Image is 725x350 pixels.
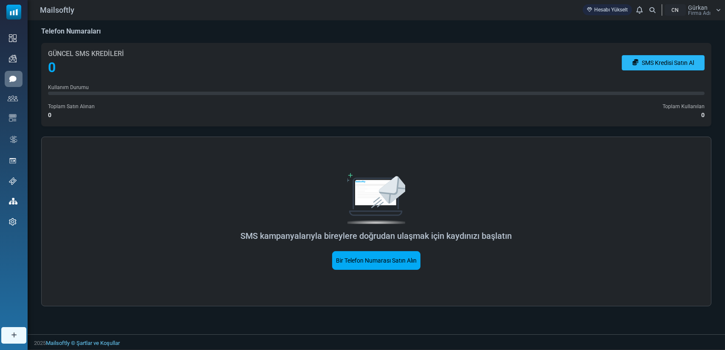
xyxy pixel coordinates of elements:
[48,112,51,118] font: 0
[76,340,120,346] a: Şartlar ve Koşullar
[332,251,420,270] a: Bir Telefon Numarası Satın Alın
[642,60,694,67] font: SMS Kredisi Satın Al
[9,177,17,185] img: support-icon.svg
[594,7,628,13] font: Hesabı Yükselt
[48,84,89,90] font: Kullanım Durumu
[9,218,17,226] img: settings-icon.svg
[48,104,95,109] font: Toplam Satın Alınan
[8,95,18,101] img: contacts-icon.svg
[9,157,17,165] img: landing_pages.svg
[40,6,74,14] font: Mailsoftly
[663,104,705,109] font: Toplam Kullanılan
[46,340,75,346] a: Mailsoftly ©
[48,59,56,76] font: 0
[9,34,17,42] img: dashboard-icon.svg
[622,55,705,70] a: SMS Kredisi Satın Al
[688,10,711,16] font: Firma Adı
[9,55,17,62] img: campaigns-icon.png
[9,75,17,83] img: sms-icon-active.png
[34,340,46,346] font: 2025
[241,231,512,241] font: SMS kampanyalarıyla bireylere doğrudan ulaşmak için kaydınızı başlatın
[688,4,708,11] font: Gürkan
[9,114,17,122] img: email-templates-icon.svg
[6,5,21,20] img: mailsoftly_icon_blue_white.svg
[48,50,124,58] font: Güncel SMS Kredileri
[76,340,120,346] span: çeviri eksik: en.layouts.footer.terms_and_conditions
[336,258,417,264] font: Bir Telefon Numarası Satın Alın
[701,112,705,118] font: 0
[41,27,101,35] font: Telefon Numaraları
[9,134,18,144] img: workflow.svg
[672,7,679,13] font: CN
[583,4,632,15] a: Hesabı Yükselt
[665,4,721,16] a: CN Gürkan Firma Adı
